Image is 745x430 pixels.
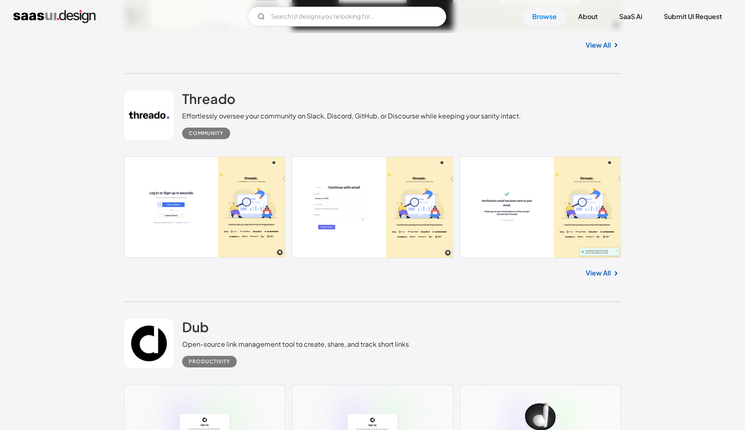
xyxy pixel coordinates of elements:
form: Email Form [248,7,446,27]
a: Submit UI Request [654,7,732,26]
a: SaaS Ai [609,7,652,26]
a: home [13,10,96,23]
a: About [568,7,608,26]
div: Community [189,128,223,138]
a: View All [586,268,611,278]
div: Productivity [189,357,230,367]
a: Browse [522,7,567,26]
div: Effortlessly oversee your community on Slack, Discord, GitHub, or Discourse while keeping your sa... [182,111,521,121]
div: Open-source link management tool to create, share, and track short links [182,339,409,349]
h2: Dub [182,319,209,335]
h2: Threado [182,90,236,107]
input: Search UI designs you're looking for... [248,7,446,27]
a: Threado [182,90,236,111]
a: View All [586,40,611,50]
a: Dub [182,319,209,339]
